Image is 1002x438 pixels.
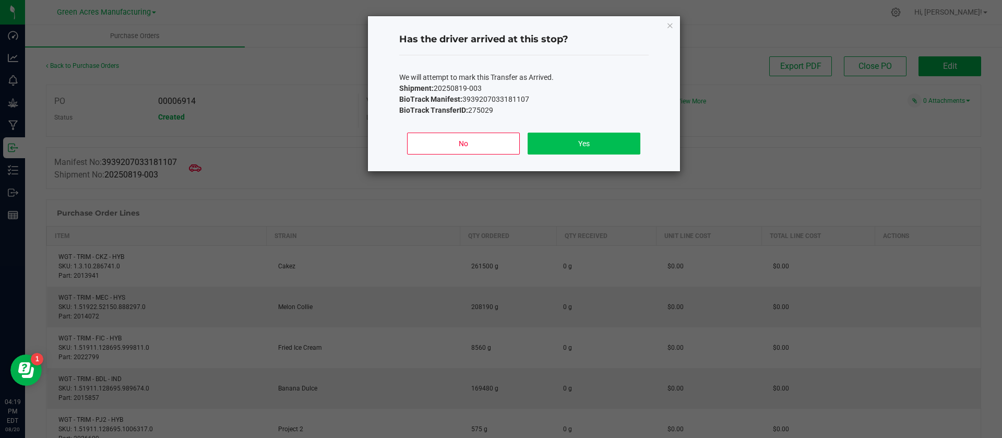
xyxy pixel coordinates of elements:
b: Shipment: [399,84,434,92]
b: BioTrack Manifest: [399,95,462,103]
iframe: Resource center [10,354,42,386]
p: 275029 [399,105,649,116]
p: We will attempt to mark this Transfer as Arrived. [399,72,649,83]
p: 20250819-003 [399,83,649,94]
iframe: Resource center unread badge [31,353,43,365]
p: 3939207033181107 [399,94,649,105]
b: BioTrack TransferID: [399,106,468,114]
button: Yes [528,133,640,155]
button: Close [666,19,674,31]
h4: Has the driver arrived at this stop? [399,33,649,46]
button: No [407,133,519,155]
